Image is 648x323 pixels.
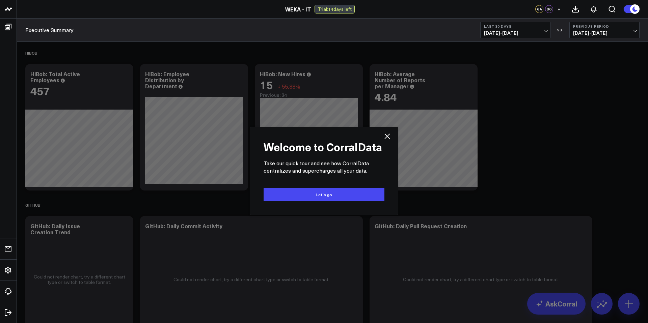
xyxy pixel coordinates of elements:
[569,22,640,38] button: Previous Period[DATE]-[DATE]
[554,28,566,32] div: VS
[573,30,636,36] span: [DATE] - [DATE]
[315,5,355,13] div: Trial: 14 days left
[573,24,636,28] b: Previous Period
[264,159,384,174] p: Take our quick tour and see how CorralData centralizes and supercharges all your data.
[555,5,563,13] button: +
[480,22,550,38] button: Last 30 Days[DATE]-[DATE]
[535,5,543,13] div: GA
[264,141,384,153] h2: Welcome to CorralData
[484,30,547,36] span: [DATE] - [DATE]
[383,132,391,140] button: Close
[264,188,384,201] button: Let’s go
[484,24,547,28] b: Last 30 Days
[25,26,74,34] a: Executive Summary
[558,7,561,11] span: +
[285,5,311,13] a: WEKA - IT
[545,5,553,13] div: SO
